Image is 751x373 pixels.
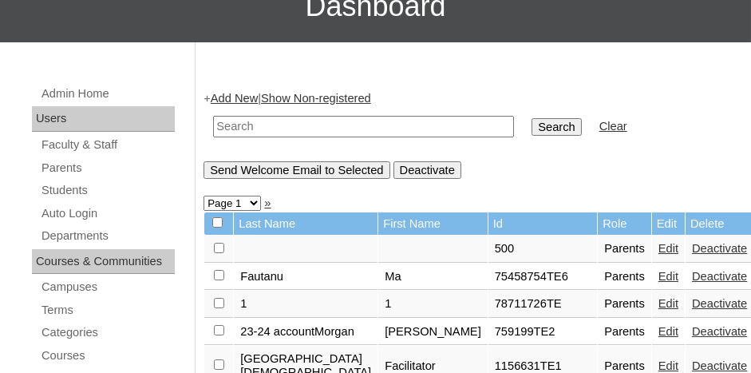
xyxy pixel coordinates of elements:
[40,181,175,200] a: Students
[692,297,747,310] a: Deactivate
[488,236,598,263] td: 500
[532,118,581,136] input: Search
[692,270,747,283] a: Deactivate
[598,319,651,346] td: Parents
[598,264,651,291] td: Parents
[40,226,175,246] a: Departments
[40,323,175,343] a: Categories
[692,325,747,338] a: Deactivate
[598,212,651,236] td: Role
[692,242,747,255] a: Deactivate
[40,204,175,224] a: Auto Login
[598,236,651,263] td: Parents
[658,359,678,372] a: Edit
[40,277,175,297] a: Campuses
[204,161,389,179] input: Send Welcome Email to Selected
[488,212,598,236] td: Id
[211,92,258,105] a: Add New
[32,249,175,275] div: Courses & Communities
[40,84,175,104] a: Admin Home
[393,161,461,179] input: Deactivate
[378,212,488,236] td: First Name
[378,264,488,291] td: Ma
[234,264,377,291] td: Fautanu
[658,242,678,255] a: Edit
[40,135,175,155] a: Faculty & Staff
[692,359,747,372] a: Deactivate
[40,158,175,178] a: Parents
[234,212,377,236] td: Last Name
[40,346,175,366] a: Courses
[658,297,678,310] a: Edit
[213,116,514,137] input: Search
[658,325,678,338] a: Edit
[378,291,488,318] td: 1
[599,120,627,133] a: Clear
[204,90,735,179] div: + |
[598,291,651,318] td: Parents
[40,300,175,320] a: Terms
[261,92,371,105] a: Show Non-registered
[488,291,598,318] td: 78711726TE
[378,319,488,346] td: [PERSON_NAME]
[488,264,598,291] td: 75458754TE6
[488,319,598,346] td: 759199TE2
[234,319,377,346] td: 23-24 accountMorgan
[658,270,678,283] a: Edit
[652,212,685,236] td: Edit
[234,291,377,318] td: 1
[32,106,175,132] div: Users
[264,196,271,209] a: »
